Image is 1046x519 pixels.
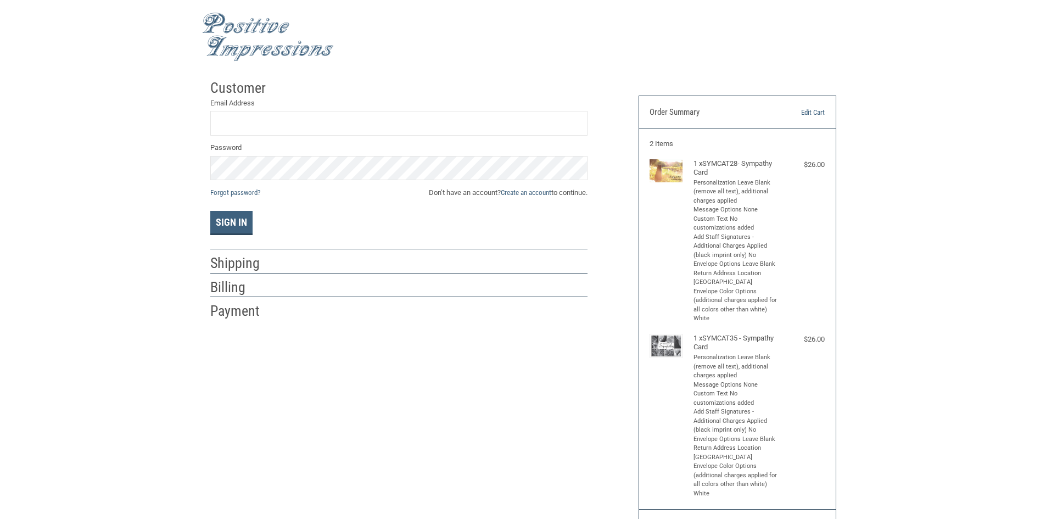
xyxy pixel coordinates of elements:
span: Don’t have an account? to continue. [429,187,588,198]
label: Email Address [210,98,588,109]
h3: Order Summary [650,107,769,118]
a: Create an account [501,188,551,197]
h4: 1 x SYMCAT35 - Sympathy Card [693,334,779,352]
div: $26.00 [781,159,825,170]
li: Message Options None [693,205,779,215]
h3: 2 Items [650,139,825,148]
button: Sign In [210,211,253,235]
li: Envelope Color Options (additional charges applied for all colors other than white) White [693,287,779,323]
li: Envelope Color Options (additional charges applied for all colors other than white) White [693,462,779,498]
div: $26.00 [781,334,825,345]
h4: 1 x SYMCAT28- Sympathy Card [693,159,779,177]
li: Message Options None [693,381,779,390]
li: Return Address Location [GEOGRAPHIC_DATA] [693,444,779,462]
img: Positive Impressions [202,13,334,62]
li: Envelope Options Leave Blank [693,435,779,444]
h2: Payment [210,302,275,320]
li: Personalization Leave Blank (remove all text), additional charges applied [693,178,779,206]
li: Return Address Location [GEOGRAPHIC_DATA] [693,269,779,287]
li: Add Staff Signatures - Additional Charges Applied (black imprint only) No [693,408,779,435]
li: Custom Text No customizations added [693,215,779,233]
li: Envelope Options Leave Blank [693,260,779,269]
h2: Shipping [210,254,275,272]
h2: Customer [210,79,275,97]
label: Password [210,142,588,153]
li: Custom Text No customizations added [693,389,779,408]
li: Personalization Leave Blank (remove all text), additional charges applied [693,353,779,381]
h2: Billing [210,278,275,297]
a: Forgot password? [210,188,260,197]
li: Add Staff Signatures - Additional Charges Applied (black imprint only) No [693,233,779,260]
a: Edit Cart [769,107,825,118]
